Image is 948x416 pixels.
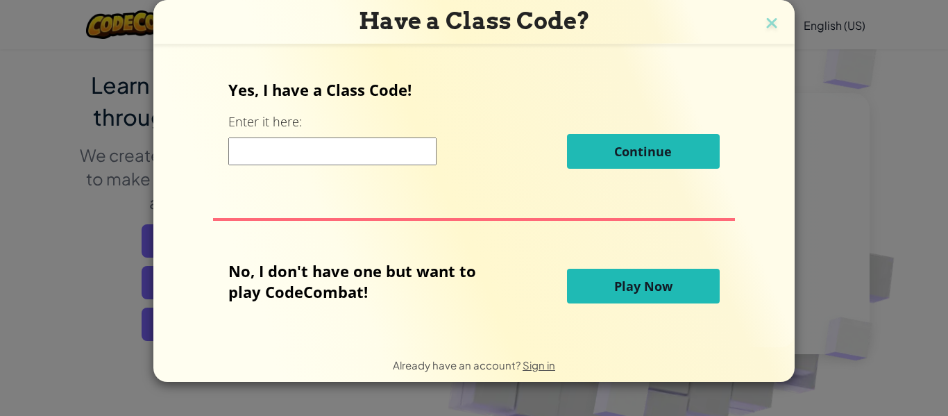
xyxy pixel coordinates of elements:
[228,260,497,302] p: No, I don't have one but want to play CodeCombat!
[359,7,590,35] span: Have a Class Code?
[523,358,555,372] a: Sign in
[763,14,781,35] img: close icon
[567,134,720,169] button: Continue
[393,358,523,372] span: Already have an account?
[614,278,672,294] span: Play Now
[567,269,720,303] button: Play Now
[614,143,672,160] span: Continue
[228,113,302,131] label: Enter it here:
[228,79,719,100] p: Yes, I have a Class Code!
